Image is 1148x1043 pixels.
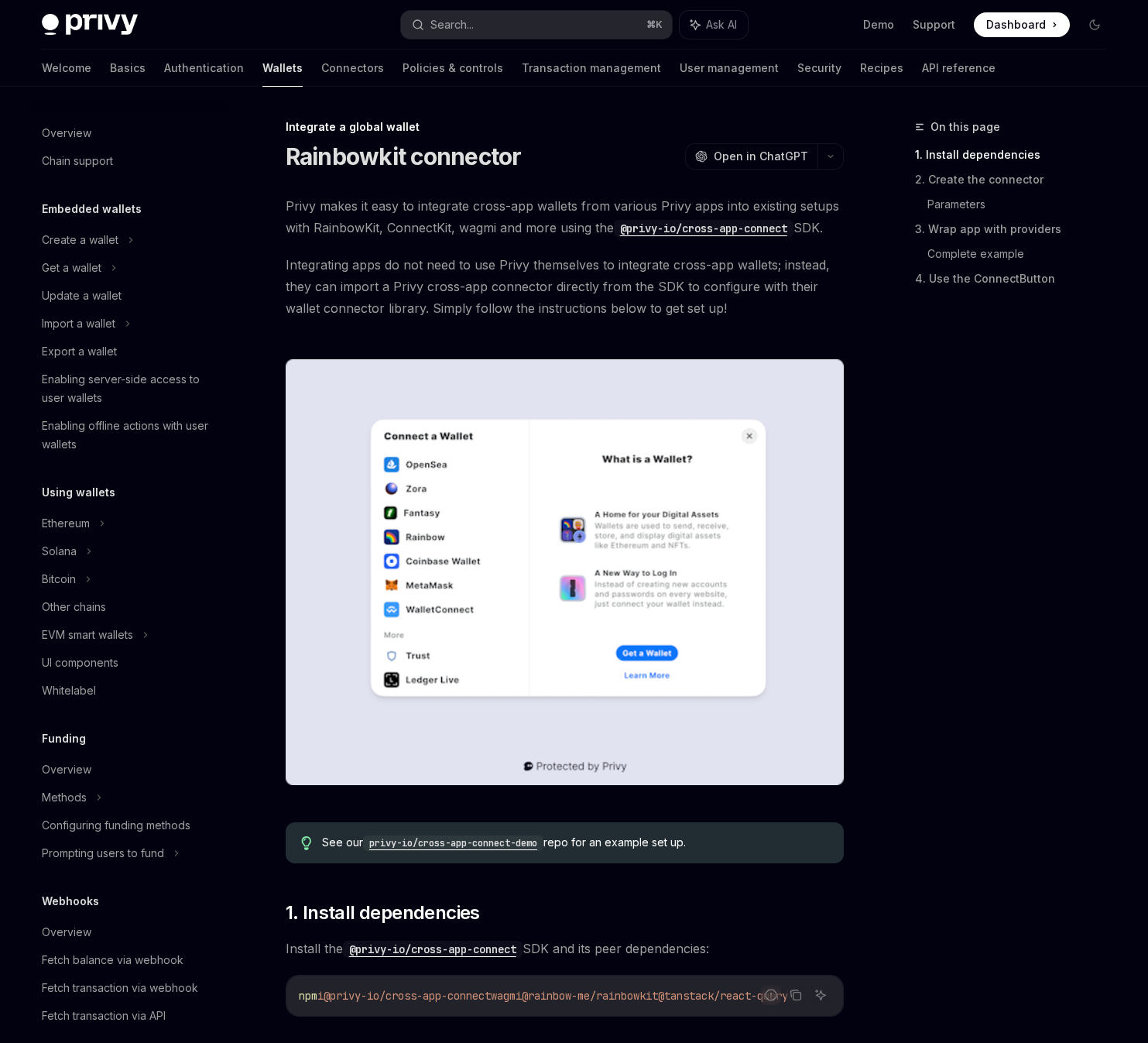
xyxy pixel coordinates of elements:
[42,514,90,533] div: Ethereum
[29,974,228,1002] a: Fetch transaction via webhook
[301,836,312,850] svg: Tip
[29,677,228,705] a: Whitelabel
[299,989,317,1003] span: npm
[930,118,1000,136] span: On this page
[42,570,76,588] div: Bitcoin
[658,989,788,1003] span: @tanstack/react-query
[286,359,844,785] img: The Rainbowkit connector
[42,542,77,561] div: Solana
[680,50,779,87] a: User management
[974,12,1070,37] a: Dashboard
[42,816,190,835] div: Configuring funding methods
[29,338,228,365] a: Export a wallet
[706,17,737,33] span: Ask AI
[915,266,1119,291] a: 4. Use the ConnectButton
[761,985,781,1005] button: Report incorrect code
[927,192,1119,217] a: Parameters
[42,124,91,142] div: Overview
[863,17,894,33] a: Demo
[680,11,748,39] button: Ask AI
[286,254,844,319] span: Integrating apps do not need to use Privy themselves to integrate cross-app wallets; instead, the...
[42,286,122,305] div: Update a wallet
[42,483,115,502] h5: Using wallets
[42,1007,166,1025] div: Fetch transaction via API
[522,50,661,87] a: Transaction management
[915,167,1119,192] a: 2. Create the connector
[42,626,133,644] div: EVM smart wallets
[42,951,183,969] div: Fetch balance via webhook
[42,314,115,333] div: Import a wallet
[286,119,844,135] div: Integrate a global wallet
[29,649,228,677] a: UI components
[29,1002,228,1030] a: Fetch transaction via API
[403,50,503,87] a: Policies & controls
[42,892,99,911] h5: Webhooks
[42,342,117,361] div: Export a wallet
[42,259,101,277] div: Get a wallet
[317,989,324,1003] span: i
[922,50,996,87] a: API reference
[29,811,228,839] a: Configuring funding methods
[322,835,828,851] span: See our repo for an example set up.
[986,17,1046,33] span: Dashboard
[1082,12,1107,37] button: Toggle dark mode
[29,119,228,147] a: Overview
[42,729,86,748] h5: Funding
[42,979,198,997] div: Fetch transaction via webhook
[29,282,228,310] a: Update a wallet
[491,989,522,1003] span: wagmi
[915,142,1119,167] a: 1. Install dependencies
[286,142,522,170] h1: Rainbowkit connector
[430,15,474,34] div: Search...
[286,195,844,238] span: Privy makes it easy to integrate cross-app wallets from various Privy apps into existing setups w...
[42,654,118,672] div: UI components
[29,593,228,621] a: Other chains
[343,941,523,956] a: @privy-io/cross-app-connect
[915,217,1119,242] a: 3. Wrap app with providers
[363,835,543,851] code: privy-io/cross-app-connect-demo
[343,941,523,958] code: @privy-io/cross-app-connect
[42,844,164,863] div: Prompting users to fund
[42,370,218,407] div: Enabling server-side access to user wallets
[913,17,955,33] a: Support
[401,11,672,39] button: Search...⌘K
[42,760,91,779] div: Overview
[797,50,841,87] a: Security
[42,923,91,942] div: Overview
[42,598,106,616] div: Other chains
[786,985,806,1005] button: Copy the contents from the code block
[29,946,228,974] a: Fetch balance via webhook
[164,50,244,87] a: Authentication
[685,143,817,170] button: Open in ChatGPT
[29,147,228,175] a: Chain support
[614,220,793,237] code: @privy-io/cross-app-connect
[646,19,663,31] span: ⌘ K
[42,417,218,454] div: Enabling offline actions with user wallets
[286,901,480,925] span: 1. Install dependencies
[927,242,1119,266] a: Complete example
[42,50,91,87] a: Welcome
[29,918,228,946] a: Overview
[714,149,808,164] span: Open in ChatGPT
[42,152,113,170] div: Chain support
[321,50,384,87] a: Connectors
[324,989,491,1003] span: @privy-io/cross-app-connect
[810,985,831,1005] button: Ask AI
[286,938,844,959] span: Install the SDK and its peer dependencies:
[522,989,658,1003] span: @rainbow-me/rainbowkit
[860,50,903,87] a: Recipes
[614,220,793,235] a: @privy-io/cross-app-connect
[262,50,303,87] a: Wallets
[42,788,87,807] div: Methods
[42,200,142,218] h5: Embedded wallets
[29,412,228,458] a: Enabling offline actions with user wallets
[363,835,543,849] a: privy-io/cross-app-connect-demo
[110,50,146,87] a: Basics
[42,14,138,36] img: dark logo
[29,365,228,412] a: Enabling server-side access to user wallets
[42,681,96,700] div: Whitelabel
[29,756,228,784] a: Overview
[42,231,118,249] div: Create a wallet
